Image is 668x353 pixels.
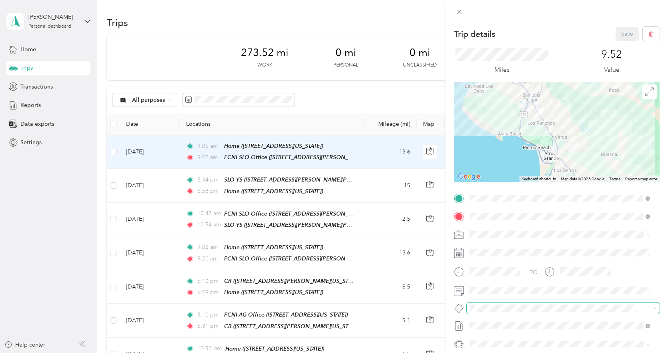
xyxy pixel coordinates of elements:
[522,176,556,182] button: Keyboard shortcuts
[530,268,538,276] div: TO
[494,65,510,75] p: Miles
[623,308,668,353] iframe: Everlance-gr Chat Button Frame
[456,171,482,182] a: Open this area in Google Maps (opens a new window)
[609,177,620,181] a: Terms (opens in new tab)
[456,171,482,182] img: Google
[454,28,495,40] p: Trip details
[625,177,657,181] a: Report a map error
[604,65,620,75] p: Value
[561,177,604,181] span: Map data ©2025 Google
[601,48,622,61] p: 9.52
